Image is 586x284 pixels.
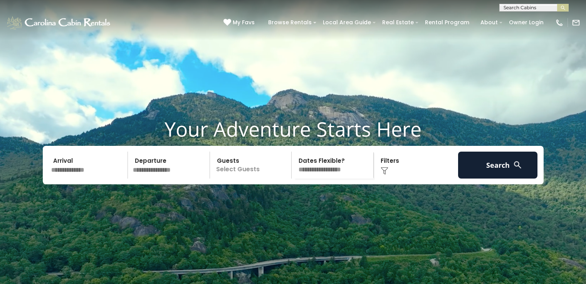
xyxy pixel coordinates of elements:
img: phone-regular-white.png [555,18,564,27]
span: My Favs [233,18,255,27]
img: search-regular-white.png [513,160,522,170]
img: filter--v1.png [381,167,388,175]
a: Rental Program [421,17,473,28]
a: About [477,17,502,28]
a: Local Area Guide [319,17,375,28]
a: Browse Rentals [264,17,316,28]
img: mail-regular-white.png [572,18,580,27]
h1: Your Adventure Starts Here [6,117,580,141]
img: White-1-1-2.png [6,15,112,30]
button: Search [458,152,538,179]
p: Select Guests [212,152,292,179]
a: My Favs [223,18,257,27]
a: Real Estate [378,17,418,28]
a: Owner Login [505,17,547,28]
